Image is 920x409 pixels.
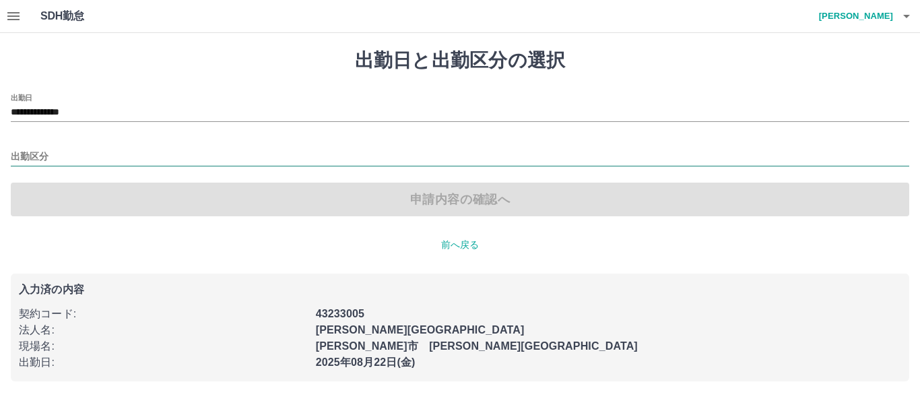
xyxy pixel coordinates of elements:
[19,354,308,371] p: 出勤日 :
[19,284,901,295] p: 入力済の内容
[19,322,308,338] p: 法人名 :
[11,238,909,252] p: 前へ戻る
[316,308,364,319] b: 43233005
[316,356,416,368] b: 2025年08月22日(金)
[11,92,32,102] label: 出勤日
[316,340,638,352] b: [PERSON_NAME]市 [PERSON_NAME][GEOGRAPHIC_DATA]
[19,338,308,354] p: 現場名 :
[316,324,525,336] b: [PERSON_NAME][GEOGRAPHIC_DATA]
[19,306,308,322] p: 契約コード :
[11,49,909,72] h1: 出勤日と出勤区分の選択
